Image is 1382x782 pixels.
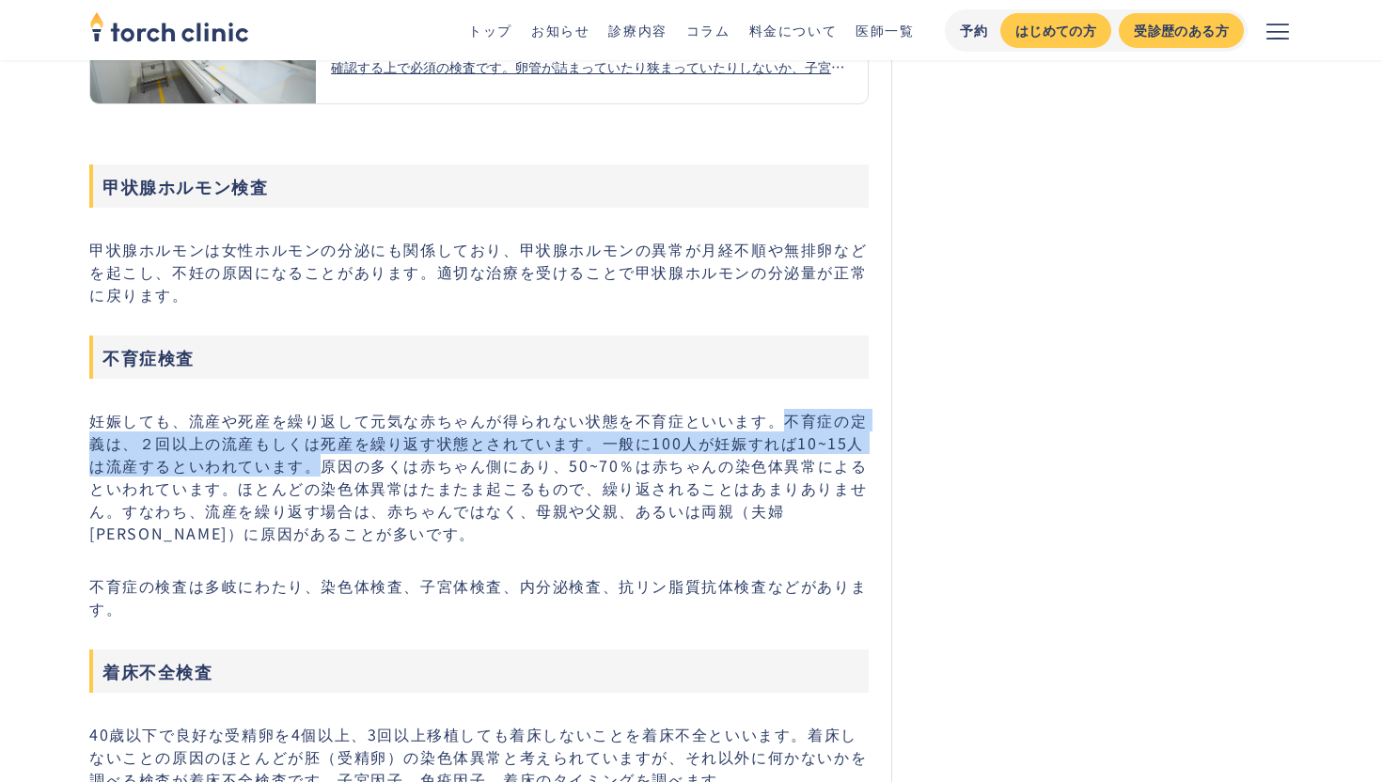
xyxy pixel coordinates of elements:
[749,21,838,39] a: 料金について
[89,336,869,379] h3: 不育症検査
[1119,13,1244,48] a: 受診歴のある方
[531,21,589,39] a: お知らせ
[686,21,730,39] a: コラム
[856,21,914,39] a: 医師一覧
[89,164,869,208] h3: 甲状腺ホルモン検査
[608,21,667,39] a: 診療内容
[1015,21,1096,40] div: はじめての方
[1000,13,1111,48] a: はじめての方
[468,21,512,39] a: トップ
[1134,21,1229,40] div: 受診歴のある方
[89,649,869,693] h3: 着床不全検査
[89,238,869,305] p: 甲状腺ホルモンは女性ホルモンの分泌にも関係しており、甲状腺ホルモンの異常が月経不順や無排卵などを起こし、不妊の原因になることがあります。適切な治療を受けることで甲状腺ホルモンの分泌量が正常に戻ります。
[89,409,869,544] p: 妊娠しても、流産や死産を繰り返して元気な赤ちゃんが得られない状態を不育症といいます。不育症の定義は、２回以上の流産もしくは死産を繰り返す状態とされています。一般に100人が妊娠すれば10~15人...
[960,21,989,40] div: 予約
[89,6,249,47] img: torch clinic
[89,574,869,619] p: 不育症の検査は多岐にわたり、染色体検査、子宮体検査、内分泌検査、抗リン脂質抗体検査などがあります。
[89,13,249,47] a: home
